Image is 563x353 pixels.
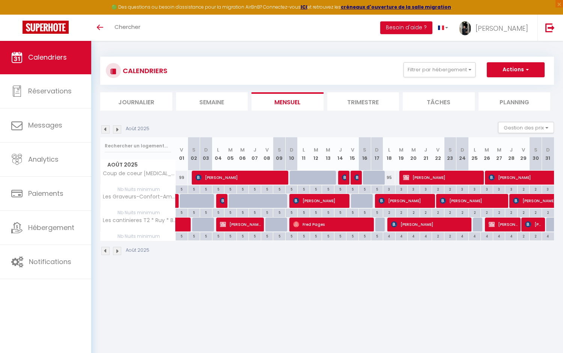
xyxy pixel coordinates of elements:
abbr: M [485,146,489,153]
button: Gestion des prix [498,122,554,133]
th: 17 [371,137,383,171]
div: 5 [188,232,200,239]
div: 4 [481,232,493,239]
div: 5 [359,209,371,216]
div: 3 [456,185,468,192]
span: [PERSON_NAME] [489,217,518,231]
div: 4 [420,232,432,239]
th: 19 [395,137,408,171]
abbr: J [510,146,513,153]
div: 5 [371,209,383,216]
div: 4 [408,232,420,239]
span: [PERSON_NAME] [391,217,470,231]
div: 2 [530,185,542,192]
abbr: S [192,146,196,153]
div: 5 [334,185,346,192]
div: 2 [432,185,444,192]
button: Filtrer par hébergement [403,62,476,77]
span: Coup de coeur [MEDICAL_DATA] * Sermerieu * Morestel [102,171,177,176]
div: 2 [432,209,444,216]
div: 5 [334,232,346,239]
a: créneaux d'ouverture de la salle migration [341,4,451,10]
th: 23 [444,137,456,171]
abbr: D [375,146,379,153]
div: 5 [200,185,212,192]
th: 05 [224,137,237,171]
div: 5 [346,209,358,216]
a: ICI [301,4,307,10]
div: 5 [286,232,298,239]
div: 2 [518,185,530,192]
div: 2 [444,232,456,239]
div: 5 [273,209,285,216]
span: [PERSON_NAME] [440,194,506,208]
div: 4 [456,232,468,239]
span: Hébergement [28,223,74,232]
div: 5 [371,185,383,192]
div: 5 [346,185,358,192]
abbr: S [278,146,281,153]
th: 25 [468,137,481,171]
th: 09 [273,137,286,171]
div: 5 [273,232,285,239]
abbr: V [436,146,440,153]
abbr: M [240,146,245,153]
abbr: D [290,146,294,153]
input: Rechercher un logement... [105,139,171,153]
th: 08 [261,137,273,171]
div: 5 [286,209,298,216]
span: [PERSON_NAME] [196,170,286,185]
div: 99 [176,171,188,185]
div: 2 [530,232,542,239]
div: 5 [261,185,273,192]
button: Actions [487,62,545,77]
div: 2 [396,209,408,216]
div: 2 [518,232,530,239]
div: 3 [420,185,432,192]
div: 5 [310,209,322,216]
a: Chercher [109,15,146,41]
div: 5 [237,232,249,239]
abbr: V [180,146,183,153]
abbr: M [326,146,330,153]
div: 5 [359,232,371,239]
p: Août 2025 [126,247,149,254]
abbr: D [204,146,208,153]
div: 5 [212,209,224,216]
span: [PERSON_NAME] [476,24,528,33]
span: [PERSON_NAME] [342,170,346,185]
th: 02 [188,137,200,171]
button: Besoin d'aide ? [380,21,432,34]
th: 31 [542,137,554,171]
th: 16 [358,137,371,171]
span: ALTABAA Jaber [220,194,224,208]
div: 2 [542,209,554,216]
li: Journalier [100,92,172,111]
div: 2 [420,209,432,216]
div: 5 [176,185,188,192]
div: 5 [176,209,188,216]
div: 4 [542,232,554,239]
span: Nb Nuits minimum [101,185,175,194]
span: Les Graveurs-Confort-Ambiance [102,194,177,200]
div: 3 [505,185,517,192]
div: 4 [493,232,505,239]
div: 5 [224,185,236,192]
span: Analytics [28,155,59,164]
img: logout [545,23,555,32]
abbr: D [461,146,464,153]
th: 03 [200,137,212,171]
li: Tâches [403,92,475,111]
div: 5 [176,232,188,239]
img: Super Booking [23,21,69,34]
div: 3 [469,185,481,192]
div: 5 [334,209,346,216]
abbr: V [522,146,525,153]
a: ... [PERSON_NAME] [454,15,537,41]
div: 2 [444,185,456,192]
span: Nb Nuits minimum [101,209,175,217]
div: 3 [481,185,493,192]
span: Août 2025 [101,159,175,170]
th: 10 [285,137,298,171]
